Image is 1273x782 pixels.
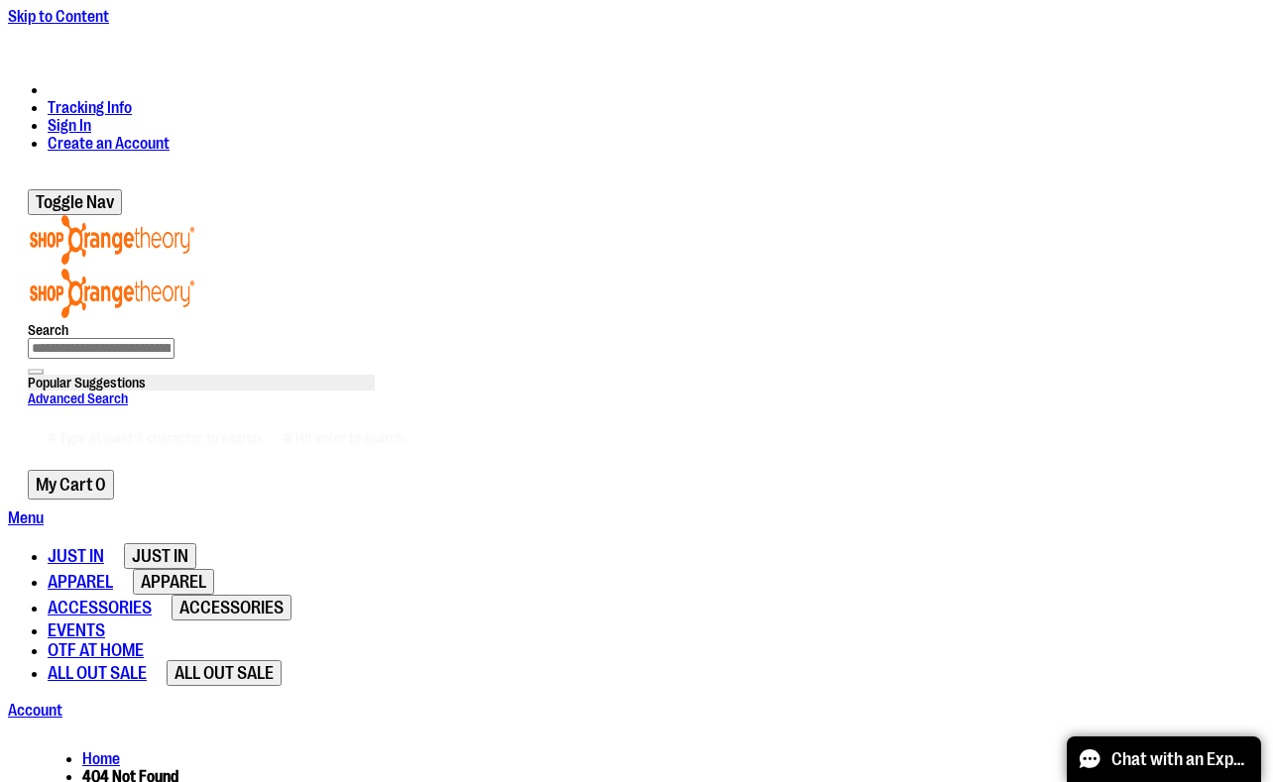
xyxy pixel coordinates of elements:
[132,546,188,566] span: JUST IN
[48,640,144,660] span: OTF AT HOME
[48,546,104,566] span: JUST IN
[28,375,375,391] div: Popular Suggestions
[48,135,170,153] a: Create an Account
[48,572,113,592] span: APPAREL
[8,8,109,26] a: Skip to Content
[36,475,93,495] span: My Cart
[284,430,404,446] span: # Hit enter to search
[48,598,152,617] span: ACCESSORIES
[8,26,1265,65] div: Promotional banner
[179,598,284,617] span: ACCESSORIES
[36,192,114,212] span: Toggle Nav
[174,663,274,683] span: ALL OUT SALE
[721,26,766,44] a: Details
[1067,736,1261,782] button: Chat with an Expert
[28,322,68,338] span: Search
[8,509,44,527] a: Menu
[28,215,196,265] img: Shop Orangetheory
[28,391,128,406] a: Advanced Search
[28,269,196,318] img: Shop Orangetheory
[8,702,62,720] a: Account
[48,663,147,683] span: ALL OUT SALE
[95,475,106,495] span: 0
[48,430,261,446] span: # Type at least 3 character to search
[48,620,105,640] span: EVENTS
[508,26,766,44] p: FREE Shipping, orders over $150.
[48,117,91,135] a: Sign In
[28,470,114,500] button: My Cart
[28,369,44,375] button: Search
[82,750,120,768] a: Home
[1111,749,1249,769] span: Chat with an Expert
[28,189,122,215] button: Toggle Nav
[48,99,132,117] a: Tracking Info
[141,572,206,592] span: APPAREL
